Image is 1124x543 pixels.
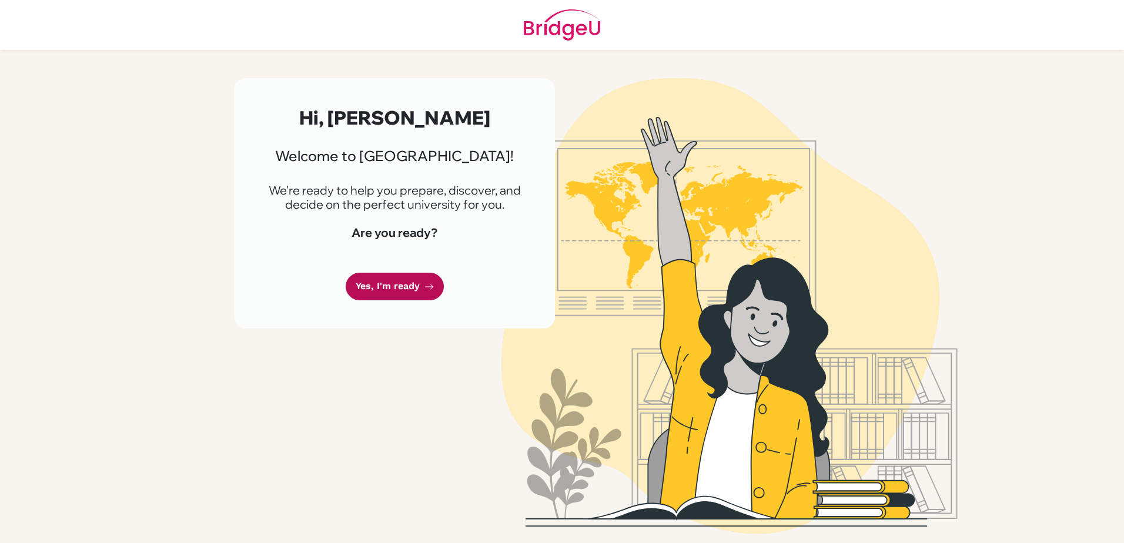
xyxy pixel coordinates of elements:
[262,148,527,165] h3: Welcome to [GEOGRAPHIC_DATA]!
[262,106,527,129] h2: Hi, [PERSON_NAME]
[262,183,527,212] p: We're ready to help you prepare, discover, and decide on the perfect university for you.
[262,226,527,240] h4: Are you ready?
[394,78,1065,534] img: Welcome to Bridge U
[346,273,444,300] a: Yes, I'm ready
